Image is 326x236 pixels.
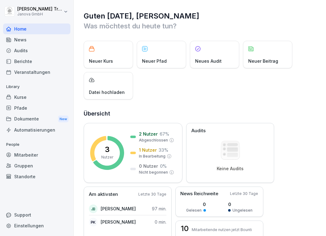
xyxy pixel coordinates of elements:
p: 0 [228,201,253,208]
a: Kurse [3,92,70,103]
p: Neuer Beitrag [248,58,278,64]
a: Gruppen [3,160,70,171]
p: 67 % [160,131,169,137]
p: Neuer Kurs [89,58,113,64]
p: Keine Audits [217,166,244,171]
p: 0 [186,201,206,208]
a: Einstellungen [3,220,70,231]
a: Mitarbeiter [3,150,70,160]
a: Standorte [3,171,70,182]
p: Ungelesen [232,208,253,213]
div: New [58,116,69,123]
a: Audits [3,45,70,56]
p: Neuer Pfad [142,58,167,64]
p: Letzte 30 Tage [138,192,166,197]
p: Janova GmbH [17,12,62,16]
p: 0 Nutzer [139,163,158,169]
p: News Reichweite [180,190,218,197]
p: [PERSON_NAME] Trautmann [17,6,62,12]
p: Nutzer [101,154,113,160]
a: Home [3,23,70,34]
p: Mitarbeitende nutzen jetzt Bounti [192,227,252,232]
h3: 10 [181,225,189,232]
a: Berichte [3,56,70,67]
p: 1 Nutzer [139,147,157,153]
p: [PERSON_NAME] [101,219,136,225]
p: Nicht begonnen [139,170,168,175]
p: Library [3,82,70,92]
div: JB [89,204,98,213]
a: News [3,34,70,45]
p: [PERSON_NAME] [101,205,136,212]
p: Am aktivsten [89,191,118,198]
h2: Übersicht [84,109,317,118]
p: People [3,140,70,150]
p: 0 % [160,163,167,169]
h1: Guten [DATE], [PERSON_NAME] [84,11,317,21]
div: PK [89,218,98,226]
a: Automatisierungen [3,124,70,135]
a: Pfade [3,103,70,113]
p: Abgeschlossen [139,137,168,143]
div: Support [3,209,70,220]
p: In Bearbeitung [139,154,165,159]
p: 97 min. [152,205,166,212]
a: Veranstaltungen [3,67,70,78]
p: Neues Audit [195,58,222,64]
p: 3 [105,146,110,153]
div: Dokumente [3,113,70,125]
p: Was möchtest du heute tun? [84,21,317,31]
p: Datei hochladen [89,89,125,95]
p: Gelesen [186,208,202,213]
a: DokumenteNew [3,113,70,125]
p: Audits [191,127,206,134]
p: 0 min. [155,219,166,225]
p: Letzte 30 Tage [230,191,258,196]
p: 33 % [159,147,168,153]
p: 2 Nutzer [139,131,158,137]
